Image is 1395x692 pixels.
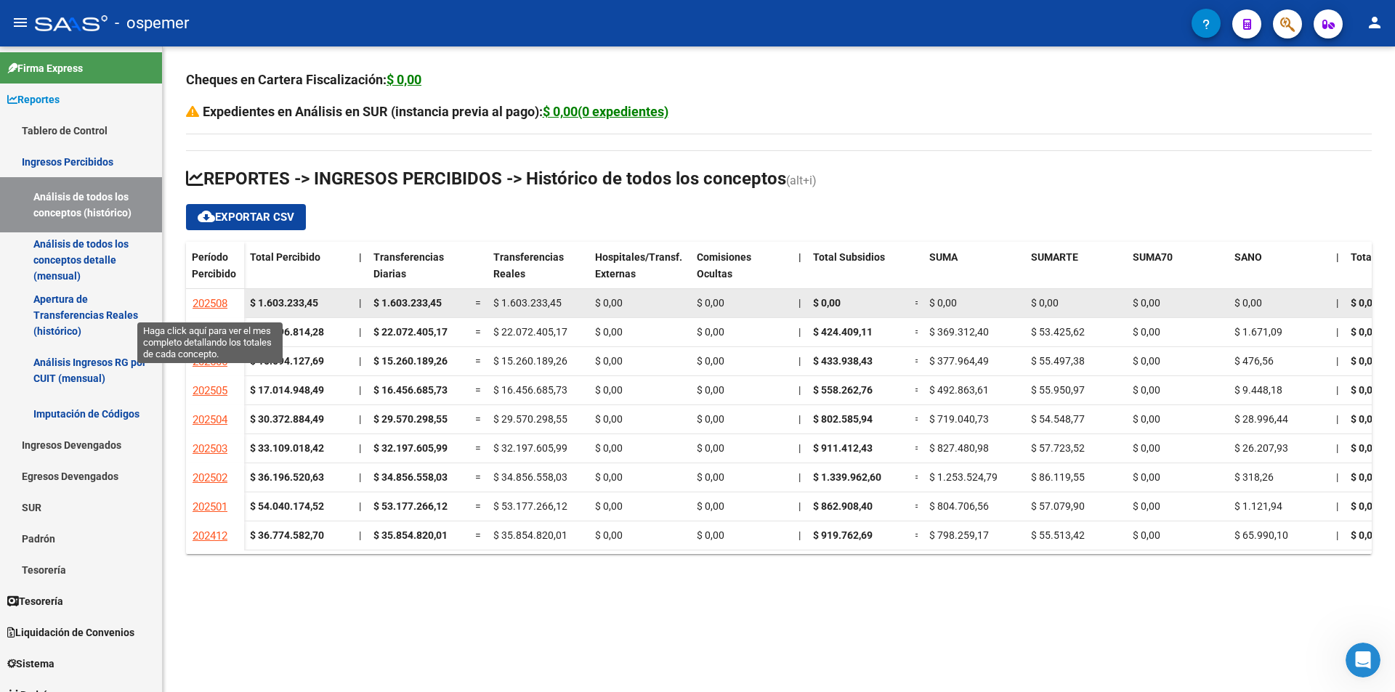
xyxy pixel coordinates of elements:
span: $ 0,00 [1133,413,1160,425]
span: Período Percibido [192,251,236,280]
span: $ 827.480,98 [929,442,989,454]
datatable-header-cell: | [1330,242,1345,303]
span: $ 0,00 [1351,413,1378,425]
span: SUMA [929,251,958,263]
strong: $ 36.196.520,63 [250,471,324,483]
span: $ 55.513,42 [1031,529,1085,541]
mat-icon: menu [12,14,29,31]
span: $ 53.177.266,12 [493,500,567,512]
span: 202501 [193,500,227,513]
span: $ 1.253.524,79 [929,471,998,483]
span: $ 55.497,38 [1031,355,1085,367]
span: $ 0,00 [929,297,957,309]
span: $ 1.339.962,60 [813,471,881,483]
span: $ 424.409,11 [813,326,873,338]
span: $ 0,00 [595,529,623,541]
span: $ 0,00 [1234,297,1262,309]
span: | [1336,413,1338,425]
datatable-header-cell: SUMARTE [1025,242,1127,303]
span: 202503 [193,442,227,455]
datatable-header-cell: SUMA70 [1127,242,1229,303]
strong: $ 15.694.127,69 [250,355,324,367]
span: $ 0,00 [1031,297,1059,309]
strong: $ 54.040.174,52 [250,500,324,512]
span: | [1336,326,1338,338]
datatable-header-cell: Transferencias Reales [488,242,589,303]
span: $ 0,00 [595,355,623,367]
span: $ 919.762,69 [813,529,873,541]
span: 202504 [193,413,227,426]
span: Exportar CSV [198,211,294,224]
span: Sistema [7,656,54,672]
iframe: Intercom live chat [1346,643,1380,677]
span: = [475,529,481,541]
span: | [798,500,801,512]
span: Firma Express [7,60,83,76]
strong: $ 1.603.233,45 [250,297,318,309]
span: | [359,529,361,541]
span: | [359,384,361,396]
span: $ 862.908,40 [813,500,873,512]
span: | [359,355,361,367]
span: $ 0,00 [697,413,724,425]
span: Total Subsidios [813,251,885,263]
span: Reportes [7,91,60,107]
span: $ 22.072.405,17 [493,326,567,338]
span: $ 492.863,61 [929,384,989,396]
span: $ 34.856.558,03 [373,471,448,483]
span: $ 16.456.685,73 [493,384,567,396]
span: | [1336,251,1339,263]
span: $ 57.723,52 [1031,442,1085,454]
span: = [475,326,481,338]
span: $ 65.990,10 [1234,529,1288,541]
span: $ 0,00 [1351,442,1378,454]
span: Tesorería [7,593,63,609]
span: $ 433.938,43 [813,355,873,367]
span: $ 53.177.266,12 [373,500,448,512]
span: = [475,471,481,483]
span: $ 0,00 [595,471,623,483]
datatable-header-cell: Transferencias Diarias [368,242,469,303]
strong: $ 17.014.948,49 [250,384,324,396]
span: Comisiones Ocultas [697,251,751,280]
datatable-header-cell: | [353,242,368,303]
span: | [359,442,361,454]
span: $ 1.603.233,45 [373,297,442,309]
span: $ 0,00 [697,500,724,512]
span: $ 0,00 [1351,297,1378,309]
span: $ 1.671,09 [1234,326,1282,338]
span: = [475,442,481,454]
span: REPORTES -> INGRESOS PERCIBIDOS -> Histórico de todos los conceptos [186,168,786,189]
span: $ 0,00 [1351,384,1378,396]
span: $ 0,00 [1351,326,1378,338]
span: $ 1.603.233,45 [493,297,562,309]
span: $ 804.706,56 [929,500,989,512]
span: = [915,384,921,396]
span: - ospemer [115,7,189,39]
span: $ 34.856.558,03 [493,471,567,483]
span: 202506 [193,355,227,368]
span: | [798,355,801,367]
span: = [915,326,921,338]
span: SANO [1234,251,1262,263]
span: = [915,355,921,367]
span: $ 0,00 [1133,326,1160,338]
span: $ 0,00 [1133,384,1160,396]
strong: $ 22.496.814,28 [250,326,324,338]
div: $ 0,00 [387,70,421,90]
span: 202505 [193,384,227,397]
div: $ 0,00(0 expedientes) [543,102,668,122]
datatable-header-cell: Hospitales/Transf. Externas [589,242,691,303]
span: $ 15.260.189,26 [373,355,448,367]
span: $ 0,00 [595,500,623,512]
strong: $ 33.109.018,42 [250,442,324,454]
span: $ 28.996,44 [1234,413,1288,425]
span: | [1336,355,1338,367]
span: $ 911.412,43 [813,442,873,454]
span: | [359,326,361,338]
span: $ 0,00 [1133,442,1160,454]
strong: $ 30.372.884,49 [250,413,324,425]
datatable-header-cell: | [793,242,807,303]
button: Exportar CSV [186,204,306,230]
span: | [798,529,801,541]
